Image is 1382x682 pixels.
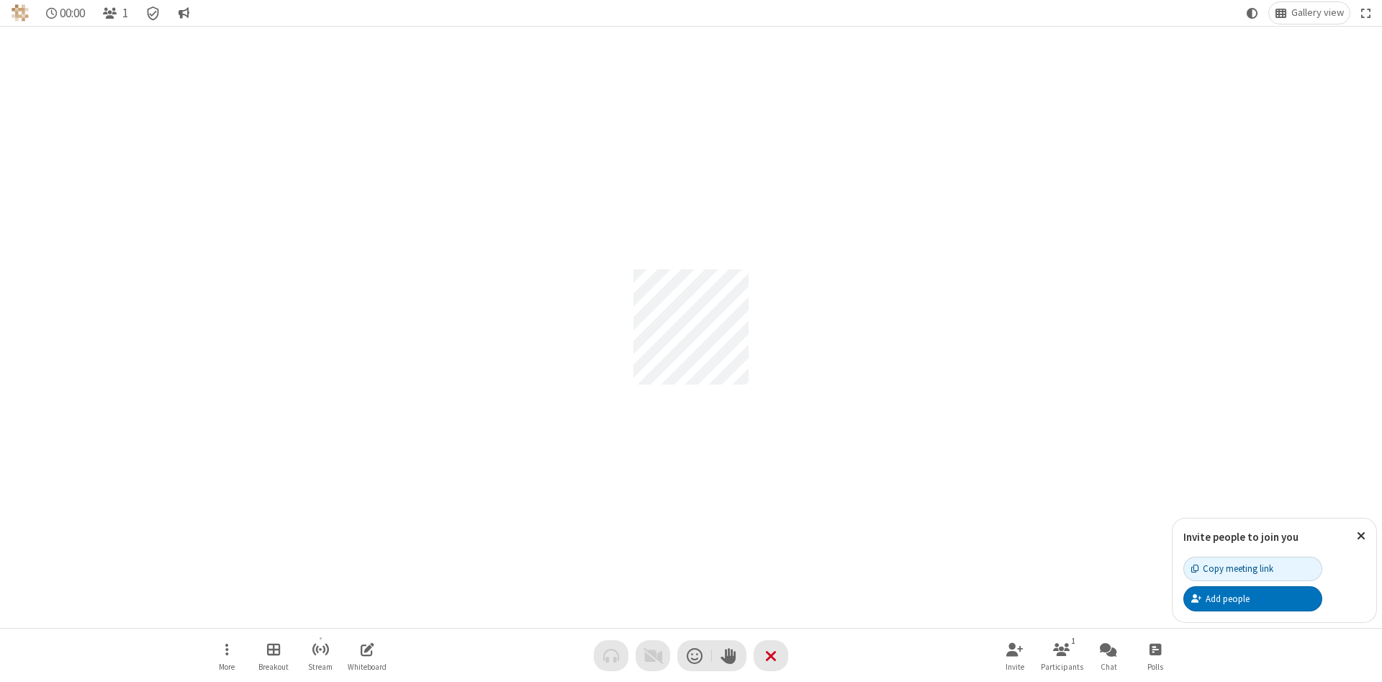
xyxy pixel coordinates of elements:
[140,2,167,24] div: Meeting details Encryption enabled
[40,2,91,24] div: Timer
[258,663,289,671] span: Breakout
[60,6,85,20] span: 00:00
[122,6,128,20] span: 1
[252,635,295,676] button: Manage Breakout Rooms
[1040,635,1083,676] button: Open participant list
[219,663,235,671] span: More
[1241,2,1264,24] button: Using system theme
[308,663,333,671] span: Stream
[1191,562,1273,575] div: Copy meeting link
[712,640,746,671] button: Raise hand
[205,635,248,676] button: Open menu
[1006,663,1024,671] span: Invite
[299,635,342,676] button: Start streaming
[594,640,628,671] button: Audio problem - check your Internet connection or call by phone
[345,635,389,676] button: Open shared whiteboard
[1183,557,1322,581] button: Copy meeting link
[993,635,1036,676] button: Invite participants (Alt+I)
[1041,663,1083,671] span: Participants
[96,2,134,24] button: Open participant list
[172,2,195,24] button: Conversation
[677,640,712,671] button: Send a reaction
[1269,2,1350,24] button: Change layout
[1291,7,1344,19] span: Gallery view
[1067,634,1080,647] div: 1
[1355,2,1377,24] button: Fullscreen
[636,640,670,671] button: Video
[12,4,29,22] img: QA Selenium DO NOT DELETE OR CHANGE
[1346,519,1376,554] button: Close popover
[1087,635,1130,676] button: Open chat
[348,663,387,671] span: Whiteboard
[1101,663,1117,671] span: Chat
[1147,663,1163,671] span: Polls
[1183,530,1299,544] label: Invite people to join you
[1183,586,1322,611] button: Add people
[754,640,788,671] button: End or leave meeting
[1134,635,1177,676] button: Open poll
